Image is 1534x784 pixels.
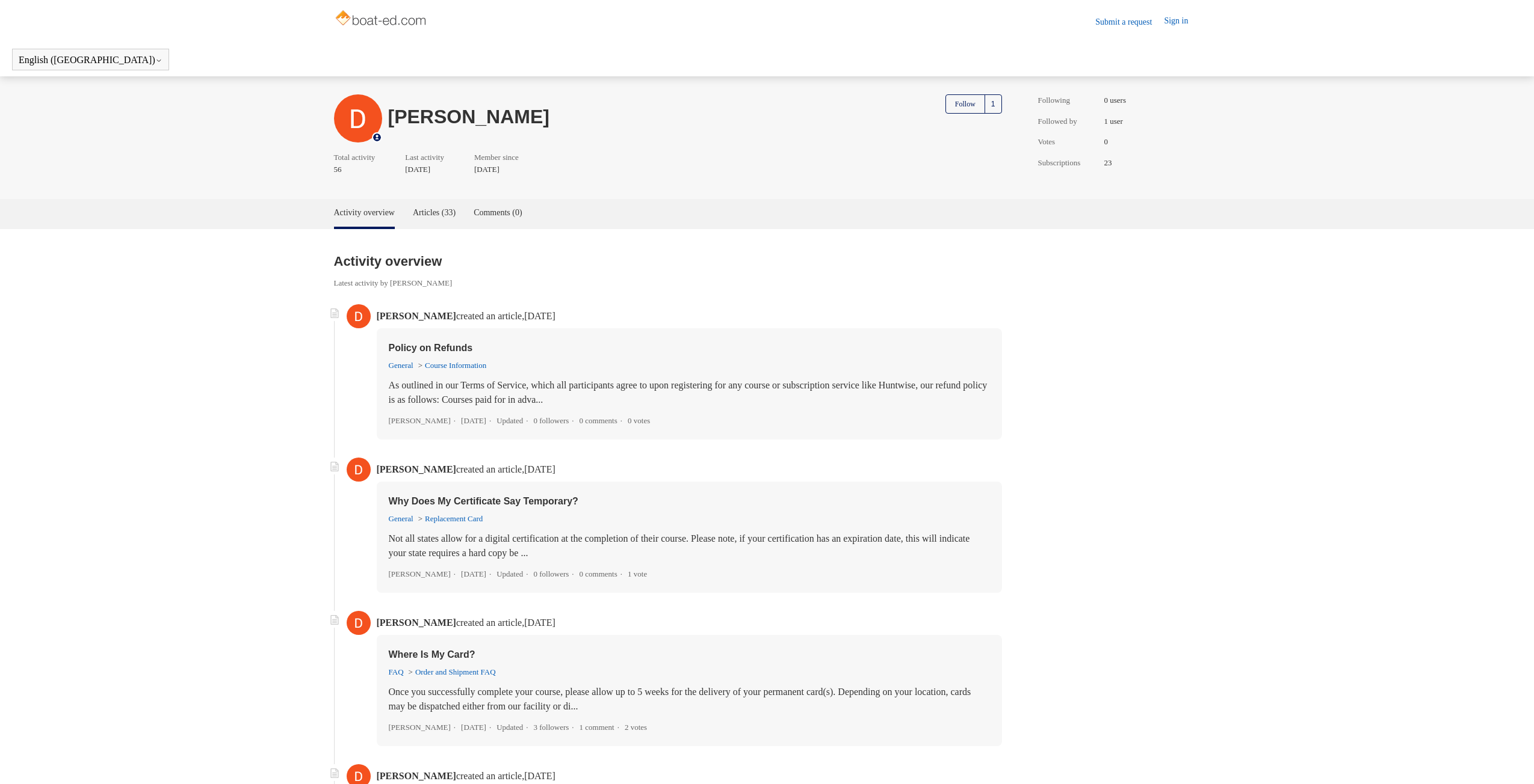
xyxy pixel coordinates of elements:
[496,723,531,732] li: Updated
[1494,744,1525,775] div: Live chat
[377,311,456,321] span: [PERSON_NAME]
[524,617,555,628] time: 01/05/2024, 18:35
[405,152,444,164] span: Last activity
[1104,94,1126,106] span: 0 users
[524,464,555,474] time: 01/05/2024, 18:35
[1104,136,1109,148] span: 0
[377,771,456,781] span: [PERSON_NAME]
[580,569,625,578] li: 0 comments
[405,165,430,174] time: 01/29/2024, 16:26
[1104,157,1112,169] span: 23
[425,361,486,370] a: Course Information
[524,771,555,781] time: 01/05/2024, 18:33
[377,464,456,474] span: [PERSON_NAME]
[580,723,622,732] li: 1 comment
[389,343,473,353] a: Policy on Refunds
[389,514,413,523] a: General
[1164,14,1200,29] a: Sign in
[628,569,647,578] li: 1 vote
[625,723,647,732] li: 2 votes
[388,109,939,124] h1: [PERSON_NAME]
[496,416,531,425] li: Updated
[496,569,531,578] li: Updated
[334,199,395,227] a: Activity overview
[389,416,459,425] li: [PERSON_NAME]
[416,514,483,523] li: Replacement Card
[389,667,404,676] a: FAQ
[580,416,625,425] li: 0 comments
[425,514,483,523] a: Replacement Card
[389,378,990,407] p: As outlined in our Terms of Service, which all participants agree to upon registering for any cou...
[334,152,376,164] span: Total activity
[334,7,430,31] img: Boat-Ed Help Center home page
[533,723,577,732] li: 3 followers
[1038,94,1098,106] span: Following
[1095,16,1164,28] a: Submit a request
[415,667,496,676] a: Order and Shipment FAQ
[474,152,519,164] span: Member since
[416,361,487,370] li: Course Information
[461,569,486,578] time: 03/01/2024, 17:22
[389,649,475,660] a: Where Is My Card?
[461,723,486,732] time: 04/15/2024, 17:31
[389,361,413,370] a: General
[19,55,162,66] button: English ([GEOGRAPHIC_DATA])
[1104,115,1123,127] span: 1 user
[413,199,456,227] a: Articles (33)
[334,251,1002,271] h2: Activity overview
[474,165,499,174] time: 01/05/2024, 17:59
[377,616,1002,630] p: created an article,
[1038,136,1098,148] span: Votes
[377,617,456,628] span: [PERSON_NAME]
[389,496,578,506] a: Why Does My Certificate Say Temporary?
[533,416,577,425] li: 0 followers
[377,309,1002,323] p: created an article,
[474,199,522,227] a: Comments (0)
[389,569,459,578] li: [PERSON_NAME]
[628,416,650,425] li: 0 votes
[377,462,1002,477] p: created an article,
[334,164,382,176] span: 56
[406,667,496,676] li: Order and Shipment FAQ
[334,271,1002,289] span: Latest activity by [PERSON_NAME]
[389,685,990,714] p: Once you successfully complete your course, please allow up to 5 weeks for the delivery of your p...
[1038,115,1098,127] span: Followed by
[389,531,990,560] p: Not all states allow for a digital certification at the completion of their course. Please note, ...
[377,769,1002,783] p: created an article,
[524,311,555,321] time: 01/29/2024, 16:26
[533,569,577,578] li: 0 followers
[461,416,486,425] time: 04/17/2024, 15:26
[945,94,1002,114] button: Follow User
[1038,157,1098,169] span: Subscriptions
[389,723,459,732] li: [PERSON_NAME]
